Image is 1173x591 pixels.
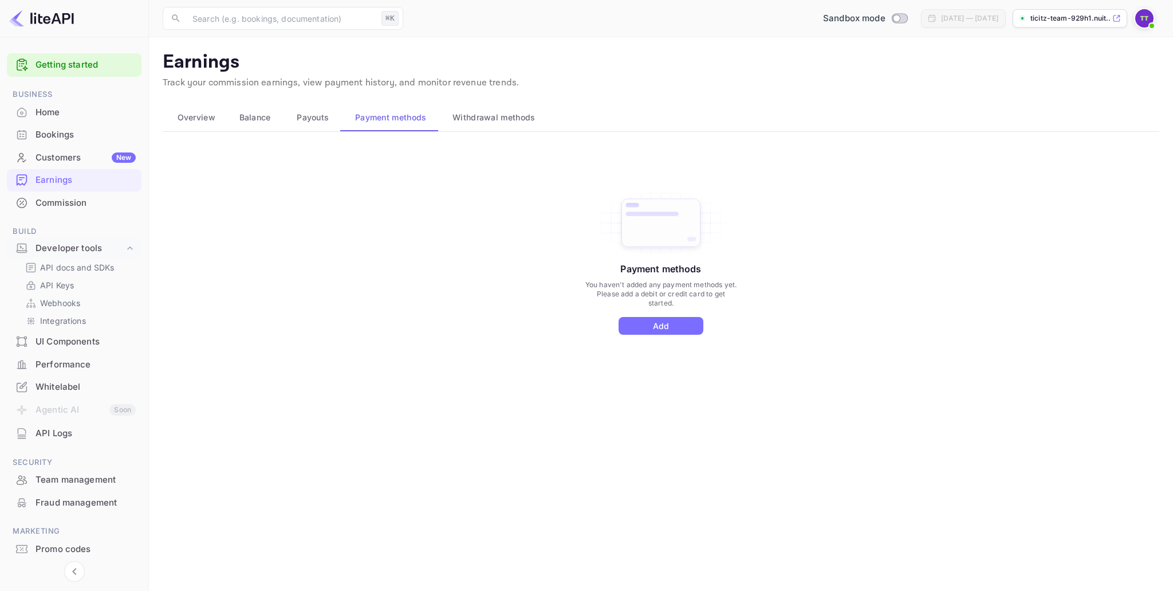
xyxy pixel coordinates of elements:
a: Whitelabel [7,376,141,397]
a: Webhooks [25,297,132,309]
div: ⌘K [381,11,399,26]
div: Earnings [7,169,141,191]
p: ticitz-team-929h1.nuit... [1030,13,1110,24]
img: LiteAPI logo [9,9,74,28]
div: Commission [7,192,141,214]
span: Payouts [297,111,329,124]
p: Integrations [40,315,86,327]
a: Bookings [7,124,141,145]
div: Promo codes [36,543,136,556]
div: Switch to Production mode [818,12,912,25]
a: Commission [7,192,141,213]
div: scrollable auto tabs example [163,104,1159,131]
p: Webhooks [40,297,80,309]
div: Promo codes [7,538,141,561]
div: Developer tools [36,242,124,255]
p: API Keys [40,279,74,291]
span: Sandbox mode [823,12,885,25]
div: Commission [36,197,136,210]
button: Add [619,317,703,335]
div: API Logs [7,422,141,445]
a: Earnings [7,169,141,190]
div: Performance [7,354,141,376]
p: You haven't added any payment methods yet. Please add a debit or credit card to get started. [584,280,738,308]
div: UI Components [7,331,141,353]
div: [DATE] — [DATE] [941,13,998,24]
span: Business [7,88,141,101]
div: API docs and SDKs [21,259,137,276]
span: Withdrawal methods [452,111,535,124]
img: Add Card [591,190,731,256]
div: New [112,152,136,163]
button: Collapse navigation [64,561,85,582]
a: API Keys [25,279,132,291]
div: Integrations [21,312,137,329]
div: Whitelabel [36,381,136,394]
div: API Logs [36,427,136,440]
span: Balance [239,111,271,124]
div: CustomersNew [7,147,141,169]
a: Performance [7,354,141,375]
span: Security [7,456,141,469]
p: API docs and SDKs [40,261,115,273]
span: Payment methods [355,111,427,124]
div: Fraud management [36,496,136,510]
div: Customers [36,151,136,165]
a: Fraud management [7,492,141,513]
p: Track your commission earnings, view payment history, and monitor revenue trends. [163,76,1159,90]
div: UI Components [36,335,136,349]
a: Getting started [36,58,136,72]
a: Home [7,101,141,123]
a: Integrations [25,315,132,327]
img: ticitz team [1135,9,1154,28]
div: Developer tools [7,238,141,259]
div: Bookings [36,128,136,142]
p: Earnings [163,51,1159,74]
div: Bookings [7,124,141,146]
a: Promo codes [7,538,141,559]
a: UI Components [7,331,141,352]
div: Webhooks [21,295,137,311]
div: Team management [7,469,141,491]
a: API docs and SDKs [25,261,132,273]
div: Home [36,106,136,119]
div: Performance [36,358,136,371]
div: Earnings [36,174,136,187]
a: CustomersNew [7,147,141,168]
a: Team management [7,469,141,490]
span: Overview [178,111,215,124]
p: Payment methods [620,262,701,276]
div: Whitelabel [7,376,141,398]
span: Build [7,225,141,238]
div: Home [7,101,141,124]
input: Search (e.g. bookings, documentation) [186,7,377,30]
div: Getting started [7,53,141,77]
a: API Logs [7,422,141,444]
div: Team management [36,473,136,487]
div: API Keys [21,277,137,293]
div: Fraud management [7,492,141,514]
span: Marketing [7,525,141,538]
